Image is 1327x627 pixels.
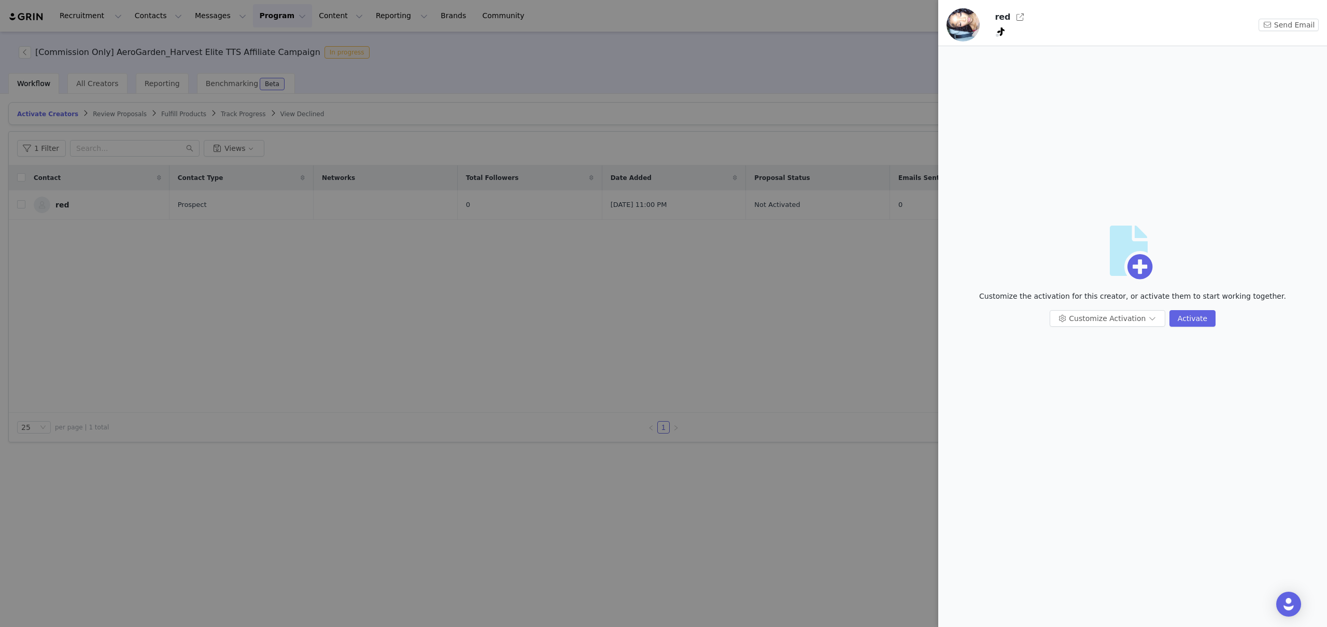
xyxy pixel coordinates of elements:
button: Send Email [1259,19,1319,31]
div: Open Intercom Messenger [1276,592,1301,617]
button: Customize Activation [1050,310,1165,327]
button: Activate [1169,310,1216,327]
h3: red [995,11,1010,23]
img: cab34594-dfad-4696-affe-efc80db92f7a.jpg [947,8,980,41]
p: Customize the activation for this creator, or activate them to start working together. [979,291,1286,302]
